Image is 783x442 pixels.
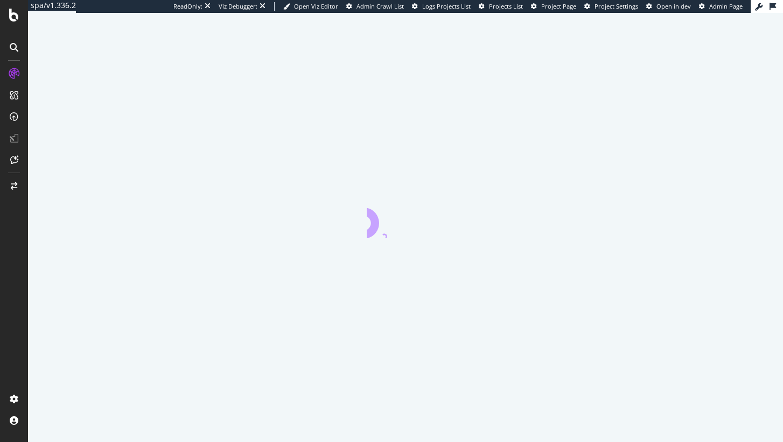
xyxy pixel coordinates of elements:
a: Open Viz Editor [283,2,338,11]
a: Logs Projects List [412,2,471,11]
a: Projects List [479,2,523,11]
span: Projects List [489,2,523,10]
span: Admin Crawl List [356,2,404,10]
div: animation [367,199,444,238]
div: ReadOnly: [173,2,202,11]
span: Logs Projects List [422,2,471,10]
span: Project Settings [595,2,638,10]
span: Open Viz Editor [294,2,338,10]
a: Admin Crawl List [346,2,404,11]
a: Admin Page [699,2,743,11]
span: Project Page [541,2,576,10]
a: Project Page [531,2,576,11]
span: Admin Page [709,2,743,10]
div: Viz Debugger: [219,2,257,11]
span: Open in dev [656,2,691,10]
a: Open in dev [646,2,691,11]
a: Project Settings [584,2,638,11]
